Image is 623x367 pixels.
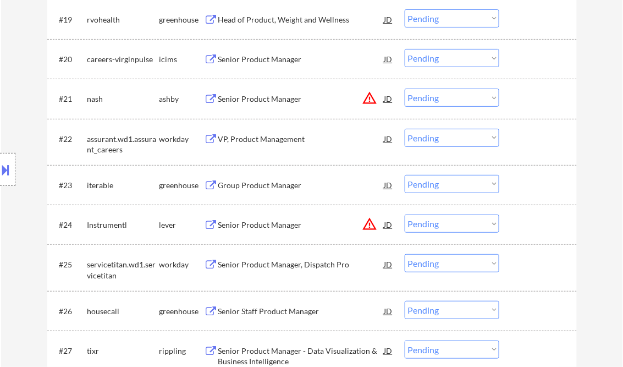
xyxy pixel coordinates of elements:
div: JD [383,341,394,360]
div: housecall [87,306,159,317]
div: Senior Product Manager, Dispatch Pro [218,259,384,270]
div: tixr [87,346,159,357]
div: JD [383,175,394,195]
div: VP, Product Management [218,134,384,145]
div: #20 [59,54,79,65]
div: JD [383,129,394,149]
div: JD [383,49,394,69]
button: warning_amber [362,216,378,232]
div: #19 [59,14,79,25]
div: greenhouse [159,14,205,25]
div: JD [383,215,394,234]
div: Head of Product, Weight and Wellness [218,14,384,25]
div: JD [383,254,394,274]
div: careers-virginpulse [87,54,159,65]
div: Senior Product Manager [218,54,384,65]
div: Senior Product Manager [218,94,384,105]
div: Senior Product Manager - Data Visualization & Business Intelligence [218,346,384,367]
div: Senior Product Manager [218,220,384,231]
div: rippling [159,346,205,357]
div: #27 [59,346,79,357]
div: JD [383,89,394,108]
div: Group Product Manager [218,180,384,191]
div: #26 [59,306,79,317]
div: icims [159,54,205,65]
div: JD [383,9,394,29]
div: rvohealth [87,14,159,25]
button: warning_amber [362,90,378,106]
div: greenhouse [159,306,205,317]
div: JD [383,301,394,321]
div: Senior Staff Product Manager [218,306,384,317]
